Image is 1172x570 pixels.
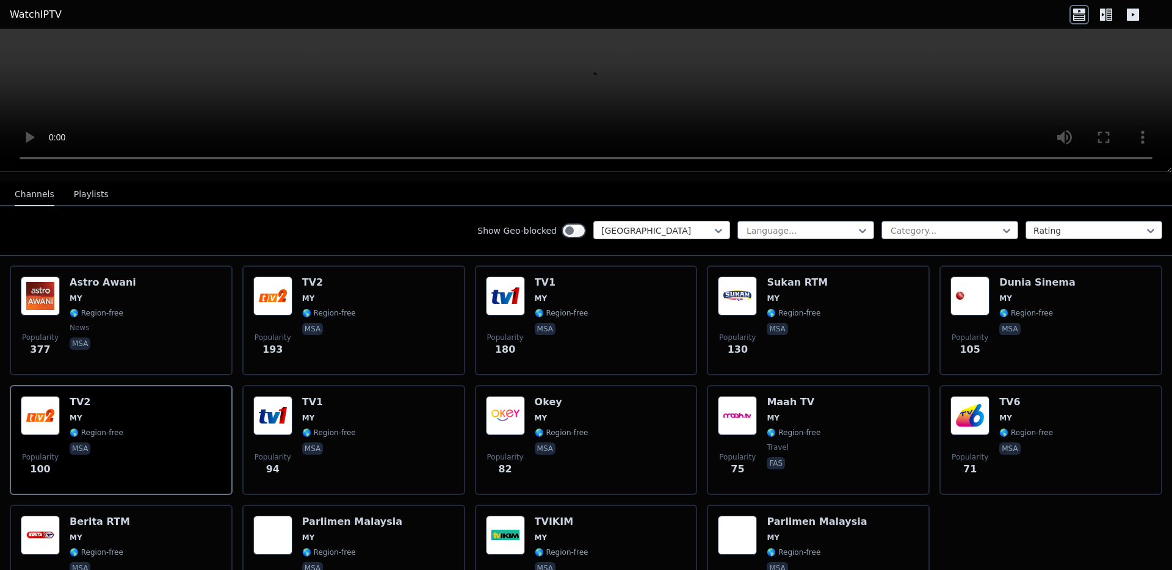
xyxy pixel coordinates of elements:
p: msa [999,442,1020,455]
h6: TV2 [70,396,123,408]
span: Popularity [487,452,524,462]
h6: Berita RTM [70,516,130,528]
img: Maah TV [718,396,757,435]
img: TV1 [486,276,525,316]
h6: Maah TV [767,396,820,408]
span: 🌎 Region-free [70,308,123,318]
span: 🌎 Region-free [70,428,123,438]
span: MY [302,413,315,423]
span: 🌎 Region-free [70,547,123,557]
span: MY [70,533,82,543]
span: Popularity [255,452,291,462]
p: msa [535,323,555,335]
img: TV1 [253,396,292,435]
h6: TV1 [302,396,356,408]
span: MY [767,413,780,423]
p: msa [767,323,787,335]
span: 🌎 Region-free [302,428,356,438]
span: 94 [266,462,280,477]
span: MY [535,413,548,423]
span: MY [70,413,82,423]
h6: TV2 [302,276,356,289]
h6: TV6 [999,396,1053,408]
span: MY [767,294,780,303]
span: 193 [262,342,283,357]
p: msa [70,442,90,455]
span: Popularity [22,452,59,462]
span: MY [999,294,1012,303]
h6: TV1 [535,276,588,289]
img: Sukan RTM [718,276,757,316]
img: TV6 [950,396,989,435]
span: MY [302,533,315,543]
h6: Astro Awani [70,276,136,289]
span: 180 [495,342,515,357]
img: TV2 [253,276,292,316]
span: MY [302,294,315,303]
span: MY [70,294,82,303]
span: Popularity [719,333,756,342]
span: 🌎 Region-free [535,428,588,438]
span: 🌎 Region-free [302,308,356,318]
img: Astro Awani [21,276,60,316]
p: msa [535,442,555,455]
p: msa [70,337,90,350]
h6: Sukan RTM [767,276,828,289]
h6: Parlimen Malaysia [767,516,867,528]
span: 🌎 Region-free [767,428,820,438]
img: Parlimen Malaysia [253,516,292,555]
span: 🌎 Region-free [767,547,820,557]
img: TV2 [21,396,60,435]
p: fas [767,457,785,469]
span: 🌎 Region-free [999,308,1053,318]
span: Popularity [22,333,59,342]
button: Channels [15,183,54,206]
h6: Parlimen Malaysia [302,516,402,528]
span: 130 [728,342,748,357]
button: Playlists [74,183,109,206]
span: MY [767,533,780,543]
img: Berita RTM [21,516,60,555]
span: 🌎 Region-free [535,308,588,318]
img: Okey [486,396,525,435]
span: 🌎 Region-free [535,547,588,557]
span: news [70,323,89,333]
span: MY [999,413,1012,423]
a: WatchIPTV [10,7,62,22]
label: Show Geo-blocked [477,225,557,237]
h6: Dunia Sinema [999,276,1076,289]
span: Popularity [487,333,524,342]
img: TVIKIM [486,516,525,555]
span: 🌎 Region-free [999,428,1053,438]
p: msa [999,323,1020,335]
span: 377 [30,342,50,357]
img: Parlimen Malaysia [718,516,757,555]
h6: Okey [535,396,588,408]
span: 🌎 Region-free [302,547,356,557]
span: 71 [963,462,977,477]
span: 75 [731,462,744,477]
img: Dunia Sinema [950,276,989,316]
span: travel [767,442,789,452]
span: Popularity [952,333,988,342]
h6: TVIKIM [535,516,588,528]
span: 100 [30,462,50,477]
span: Popularity [952,452,988,462]
span: 105 [960,342,980,357]
p: msa [302,442,323,455]
p: msa [302,323,323,335]
span: Popularity [719,452,756,462]
span: 🌎 Region-free [767,308,820,318]
span: Popularity [255,333,291,342]
span: MY [535,294,548,303]
span: MY [535,533,548,543]
span: 82 [498,462,512,477]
